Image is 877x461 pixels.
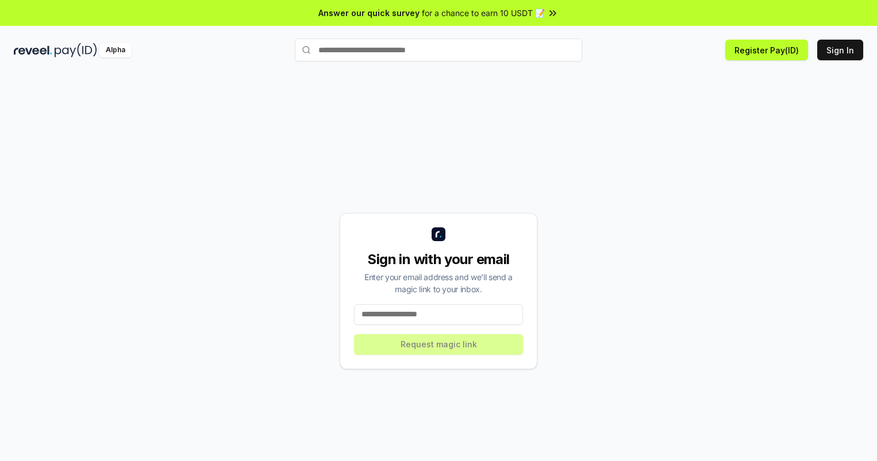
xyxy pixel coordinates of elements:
div: Sign in with your email [354,250,523,269]
span: for a chance to earn 10 USDT 📝 [422,7,545,19]
img: pay_id [55,43,97,57]
button: Register Pay(ID) [725,40,808,60]
div: Enter your email address and we’ll send a magic link to your inbox. [354,271,523,295]
img: reveel_dark [14,43,52,57]
span: Answer our quick survey [318,7,420,19]
button: Sign In [817,40,863,60]
img: logo_small [432,227,445,241]
div: Alpha [99,43,132,57]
